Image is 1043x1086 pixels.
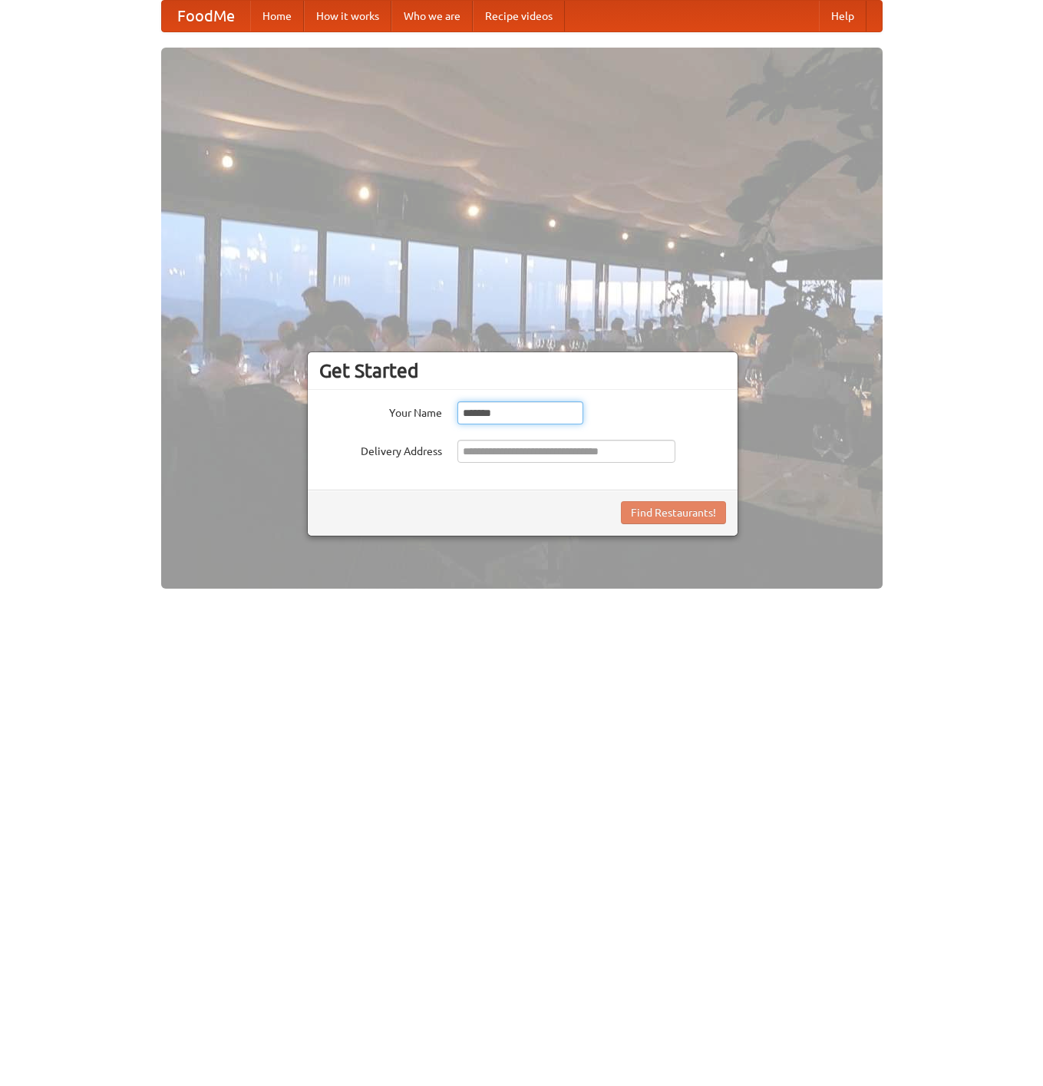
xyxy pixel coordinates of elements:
[473,1,565,31] a: Recipe videos
[319,359,726,382] h3: Get Started
[250,1,304,31] a: Home
[319,401,442,421] label: Your Name
[819,1,866,31] a: Help
[319,440,442,459] label: Delivery Address
[304,1,391,31] a: How it works
[621,501,726,524] button: Find Restaurants!
[391,1,473,31] a: Who we are
[162,1,250,31] a: FoodMe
